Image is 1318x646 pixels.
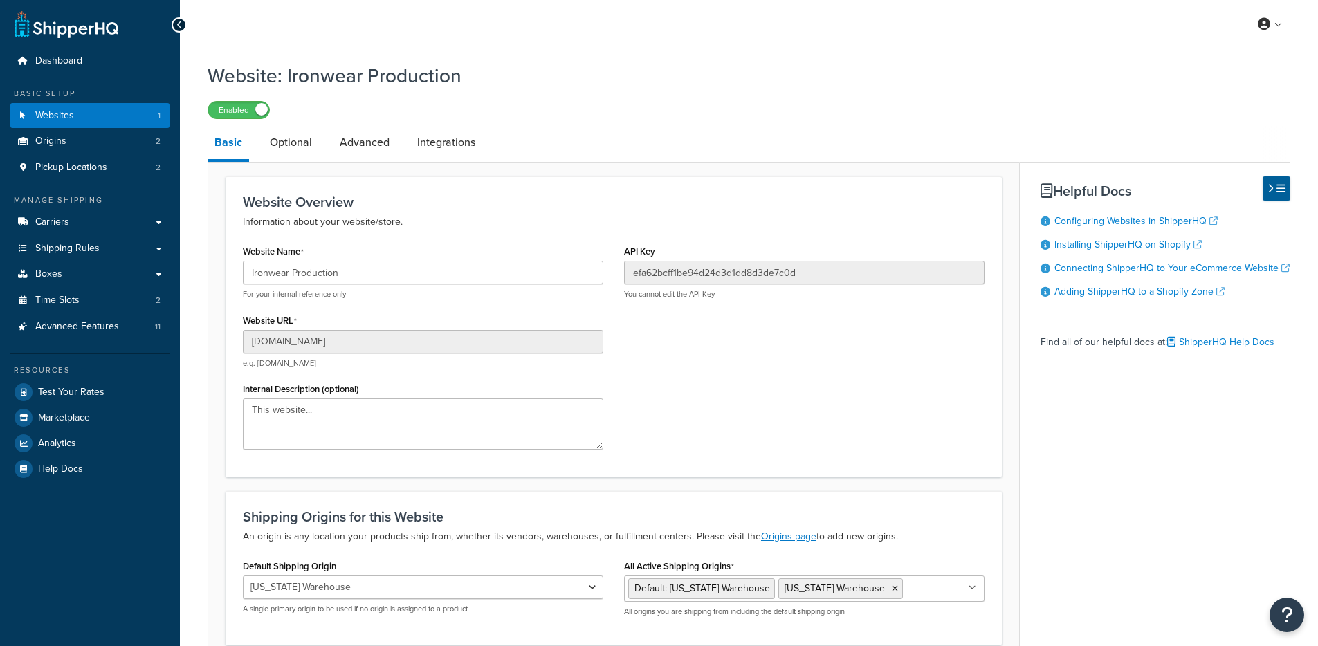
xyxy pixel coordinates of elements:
a: Advanced [333,126,396,159]
a: Advanced Features11 [10,314,170,340]
input: XDL713J089NBV22 [624,261,985,284]
span: Dashboard [35,55,82,67]
div: Basic Setup [10,88,170,100]
span: Shipping Rules [35,243,100,255]
p: e.g. [DOMAIN_NAME] [243,358,603,369]
a: Installing ShipperHQ on Shopify [1054,237,1202,252]
span: 1 [158,110,161,122]
span: 2 [156,162,161,174]
li: Origins [10,129,170,154]
span: Advanced Features [35,321,119,333]
span: Boxes [35,268,62,280]
li: Websites [10,103,170,129]
a: Websites1 [10,103,170,129]
a: Dashboard [10,48,170,74]
span: Help Docs [38,463,83,475]
a: Shipping Rules [10,236,170,261]
a: Connecting ShipperHQ to Your eCommerce Website [1054,261,1290,275]
p: All origins you are shipping from including the default shipping origin [624,607,985,617]
span: Marketplace [38,412,90,424]
a: Origins2 [10,129,170,154]
span: Carriers [35,216,69,228]
a: Analytics [10,431,170,456]
li: Pickup Locations [10,155,170,181]
span: 11 [155,321,161,333]
span: Websites [35,110,74,122]
p: Information about your website/store. [243,214,985,230]
span: Origins [35,136,66,147]
li: Advanced Features [10,314,170,340]
li: Time Slots [10,288,170,313]
button: Open Resource Center [1270,598,1304,632]
a: Pickup Locations2 [10,155,170,181]
button: Hide Help Docs [1263,176,1290,201]
span: [US_STATE] Warehouse [785,581,885,596]
a: Integrations [410,126,482,159]
span: Test Your Rates [38,387,104,398]
h3: Helpful Docs [1041,183,1290,199]
a: Origins page [761,529,816,544]
label: Website URL [243,315,297,326]
a: Help Docs [10,456,170,481]
p: A single primary origin to be used if no origin is assigned to a product [243,604,603,614]
label: Internal Description (optional) [243,384,359,394]
div: Resources [10,364,170,376]
a: Test Your Rates [10,380,170,405]
p: You cannot edit the API Key [624,289,985,299]
label: Website Name [243,246,304,257]
a: Basic [208,126,249,162]
span: 2 [156,295,161,306]
p: For your internal reference only [243,289,603,299]
a: Boxes [10,261,170,287]
p: An origin is any location your products ship from, whether its vendors, warehouses, or fulfillmen... [243,528,985,545]
a: Optional [263,126,319,159]
span: Analytics [38,438,76,450]
label: All Active Shipping Origins [624,561,734,572]
span: Time Slots [35,295,80,306]
label: API Key [624,246,655,257]
a: ShipperHQ Help Docs [1167,335,1274,349]
label: Default Shipping Origin [243,561,336,571]
label: Enabled [208,102,269,118]
a: Carriers [10,210,170,235]
textarea: This website... [243,398,603,450]
a: Time Slots2 [10,288,170,313]
span: Default: [US_STATE] Warehouse [634,581,770,596]
span: 2 [156,136,161,147]
a: Marketplace [10,405,170,430]
h3: Shipping Origins for this Website [243,509,985,524]
a: Adding ShipperHQ to a Shopify Zone [1054,284,1225,299]
div: Find all of our helpful docs at: [1041,322,1290,352]
h3: Website Overview [243,194,985,210]
span: Pickup Locations [35,162,107,174]
h1: Website: Ironwear Production [208,62,1273,89]
div: Manage Shipping [10,194,170,206]
a: Configuring Websites in ShipperHQ [1054,214,1218,228]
